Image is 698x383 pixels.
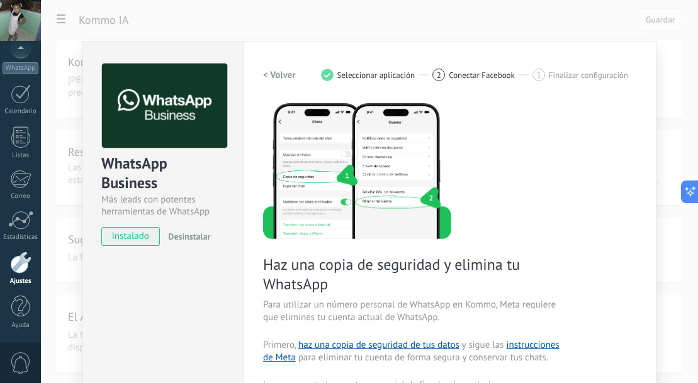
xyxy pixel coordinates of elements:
[263,101,451,239] img: delete personal phone
[298,339,459,351] a: haz una copia de seguridad de tus datos
[3,108,39,116] div: Calendario
[263,255,563,294] span: Haz una copia de seguridad y elimina tu WhatsApp
[263,64,296,86] button: < Volver
[101,194,225,218] div: Más leads con potentes herramientas de WhatsApp
[163,227,210,246] button: Desinstalar
[3,62,38,74] div: WhatsApp
[168,231,210,242] span: Desinstalar
[536,70,541,80] span: 3
[3,152,39,160] div: Listas
[263,339,560,364] a: instrucciones de Meta
[263,339,563,364] span: Primero, y sigue las para eliminar tu cuenta de forma segura y conservar tus chats.
[263,299,563,324] span: Para utilizar un número personal de WhatsApp en Kommo, Meta requiere que elimines tu cuenta actua...
[337,70,415,80] span: Seleccionar aplicación
[263,69,296,81] h2: < Volver
[449,70,515,80] span: Conectar Facebook
[437,70,441,80] span: 2
[102,64,227,148] img: logo_main.png
[3,321,39,330] div: Ayuda
[102,227,159,246] span: instalado
[3,277,39,286] div: Ajustes
[101,153,225,194] div: WhatsApp Business
[3,233,39,241] div: Estadísticas
[549,70,628,80] span: Finalizar configuración
[3,192,39,201] div: Correo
